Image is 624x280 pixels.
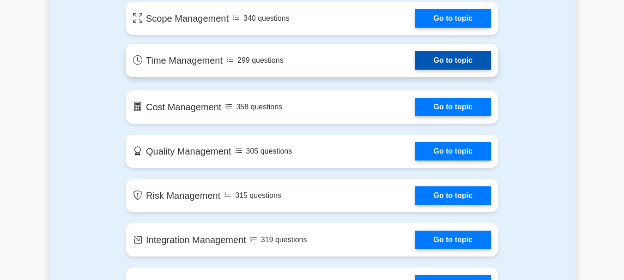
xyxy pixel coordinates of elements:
[415,186,491,205] a: Go to topic
[415,9,491,28] a: Go to topic
[415,142,491,161] a: Go to topic
[415,231,491,249] a: Go to topic
[415,98,491,116] a: Go to topic
[415,51,491,70] a: Go to topic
